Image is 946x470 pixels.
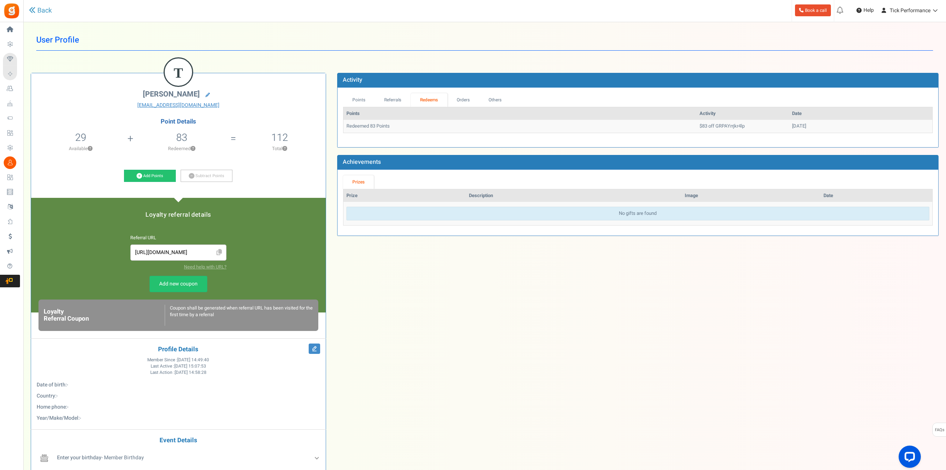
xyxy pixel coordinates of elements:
[862,7,874,14] span: Help
[31,118,326,125] h4: Point Details
[37,414,78,422] b: Year/Make/Model
[479,93,511,107] a: Others
[130,236,227,241] h6: Referral URL
[346,207,929,220] div: No gifts are found
[36,30,933,51] h1: User Profile
[143,89,200,99] span: [PERSON_NAME]
[343,158,381,166] b: Achievements
[75,130,86,145] span: 29
[37,437,320,444] h4: Event Details
[191,146,195,151] button: ?
[80,414,81,422] span: -
[697,120,789,133] td: $83 off GRPAYrrjkr4lp
[447,93,479,107] a: Orders
[789,120,932,133] td: [DATE]
[237,145,322,152] p: Total
[124,170,176,182] a: Add Points
[890,7,930,14] span: Tick Performance
[682,189,820,202] th: Image
[175,369,207,376] span: [DATE] 14:58:28
[271,132,288,143] h5: 112
[176,132,187,143] h5: 83
[343,189,466,202] th: Prize
[375,93,411,107] a: Referrals
[35,145,127,152] p: Available
[165,305,313,326] div: Coupon shall be generated when referral URL has been visited for the first time by a referral
[150,276,207,292] a: Add new coupon
[134,145,229,152] p: Redeemed
[181,170,232,182] a: Subtract Points
[935,423,945,437] span: FAQs
[184,264,227,270] a: Need help with URL?
[88,146,93,151] button: ?
[44,308,165,322] h6: Loyalty Referral Coupon
[56,392,58,400] span: -
[151,363,206,369] span: Last Active :
[466,189,682,202] th: Description
[37,403,66,411] b: Home phone
[57,454,101,461] b: Enter your birthday
[147,357,209,363] span: Member Since :
[37,102,320,109] a: [EMAIL_ADDRESS][DOMAIN_NAME]
[37,381,66,389] b: Date of birth
[67,403,68,411] span: -
[343,93,375,107] a: Points
[37,392,320,400] p: :
[67,381,68,389] span: -
[343,120,697,133] td: Redeemed 83 Points
[37,415,320,422] p: :
[853,4,877,16] a: Help
[37,392,55,400] b: Country
[343,107,697,120] th: Points
[38,212,318,218] h5: Loyalty referral details
[795,4,831,16] a: Book a call
[37,346,320,353] h4: Profile Details
[37,403,320,411] p: :
[697,107,789,120] th: Activity
[821,189,932,202] th: Date
[411,93,447,107] a: Redeems
[150,369,207,376] span: Last Action :
[165,58,192,87] figcaption: T
[343,175,374,189] a: Prizes
[174,363,206,369] span: [DATE] 15:07:53
[282,146,287,151] button: ?
[309,344,320,354] i: Edit Profile
[57,454,144,461] span: - Member Birthday
[37,381,320,389] p: :
[3,3,20,19] img: Gratisfaction
[789,107,932,120] th: Date
[214,246,225,259] span: Click to Copy
[177,357,209,363] span: [DATE] 14:49:40
[343,75,362,84] b: Activity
